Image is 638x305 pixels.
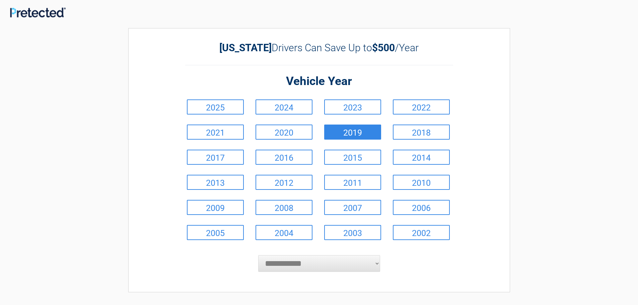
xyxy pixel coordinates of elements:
a: 2008 [256,200,312,215]
a: 2002 [393,225,450,240]
a: 2024 [256,99,312,115]
a: 2025 [187,99,244,115]
a: 2003 [324,225,381,240]
a: 2016 [256,150,312,165]
b: $500 [372,42,395,54]
a: 2022 [393,99,450,115]
a: 2004 [256,225,312,240]
a: 2007 [324,200,381,215]
a: 2006 [393,200,450,215]
a: 2023 [324,99,381,115]
a: 2019 [324,125,381,140]
a: 2005 [187,225,244,240]
a: 2012 [256,175,312,190]
a: 2021 [187,125,244,140]
a: 2017 [187,150,244,165]
a: 2013 [187,175,244,190]
a: 2009 [187,200,244,215]
a: 2018 [393,125,450,140]
a: 2020 [256,125,312,140]
h2: Drivers Can Save Up to /Year [185,42,453,54]
img: Main Logo [10,7,66,17]
b: [US_STATE] [219,42,272,54]
a: 2014 [393,150,450,165]
h2: Vehicle Year [185,74,453,89]
a: 2010 [393,175,450,190]
a: 2011 [324,175,381,190]
a: 2015 [324,150,381,165]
